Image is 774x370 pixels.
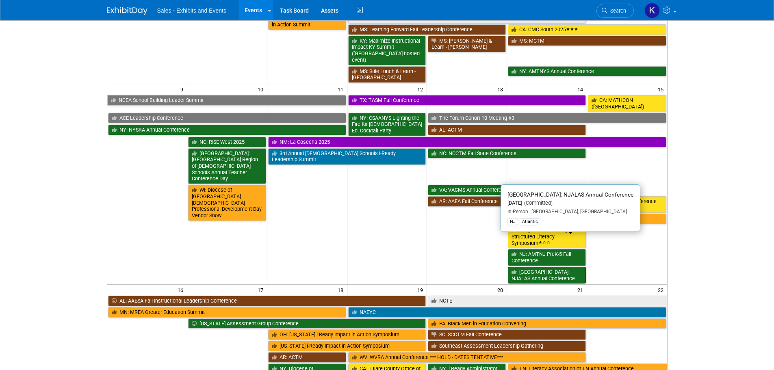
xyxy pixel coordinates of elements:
[416,84,427,94] span: 12
[348,307,666,318] a: NAEYC
[108,125,346,135] a: NY: NYSRA Annual Conference
[348,66,426,83] a: MS: Stile Lunch & Learn - [GEOGRAPHIC_DATA]
[508,267,586,283] a: [GEOGRAPHIC_DATA]: NJALAS Annual Conference
[348,36,426,65] a: KY: Maximize Instructional Impact KY Summit ([GEOGRAPHIC_DATA]-hosted event)
[528,209,627,214] span: [GEOGRAPHIC_DATA], [GEOGRAPHIC_DATA]
[507,200,633,207] div: [DATE]
[428,113,666,123] a: The Forum Cohort 10 Meeting #3
[268,329,426,340] a: OH: [US_STATE] i-Ready Impact in Action Symposium
[108,307,346,318] a: MN: MREA Greater Education Summit
[520,218,540,225] div: Atlantic
[348,113,426,136] a: NY: CSAANYS Lighting the Fire for [DEMOGRAPHIC_DATA] Ed. Cocktail Party
[428,148,586,159] a: NC: NCCTM Fall State Conference
[657,84,667,94] span: 15
[507,191,633,198] span: [GEOGRAPHIC_DATA]: NJALAS Annual Conference
[107,95,346,106] a: NCEA School Building Leader Summit
[644,3,660,18] img: Kara Haven
[508,225,586,248] a: CA: [PERSON_NAME] 2025 Structured Literacy Symposium
[157,7,226,14] span: Sales - Exhibits and Events
[508,36,666,46] a: MS: MCTM
[428,341,586,351] a: Southeast Assessment Leadership Gathering
[268,148,426,165] a: 3rd Annual [DEMOGRAPHIC_DATA] Schools i-Ready Leadership Summit
[268,341,426,351] a: [US_STATE] i-Ready Impact in Action Symposium
[268,13,346,30] a: [US_STATE] i-Ready Impact in Action Summit
[596,4,634,18] a: Search
[577,84,587,94] span: 14
[588,95,666,112] a: CA: MATHCON ([GEOGRAPHIC_DATA])
[496,285,507,295] span: 20
[508,249,586,266] a: NJ: AMTNJ PreK-5 Fall Conference
[177,285,187,295] span: 16
[180,84,187,94] span: 9
[107,7,147,15] img: ExhibitDay
[507,209,528,214] span: In-Person
[522,200,553,206] span: (Committed)
[188,185,266,221] a: WI: Diocese of [GEOGRAPHIC_DATA][DEMOGRAPHIC_DATA] Professional Development Day Vendor Show
[428,196,506,207] a: AR: AAEA Fall Conference
[188,148,266,184] a: [GEOGRAPHIC_DATA]: [GEOGRAPHIC_DATA] Region of [DEMOGRAPHIC_DATA] Schools Annual Teacher Conferen...
[508,24,666,35] a: CA: CMC South 2025
[428,36,506,52] a: MS: [PERSON_NAME] & Learn - [PERSON_NAME]
[507,218,518,225] div: NJ
[428,318,666,329] a: PA: Black Men in Education Convening
[607,8,626,14] span: Search
[348,95,586,106] a: TX: TASM Fall Conference
[337,285,347,295] span: 18
[268,137,666,147] a: NM: La Cosecha 2025
[337,84,347,94] span: 11
[108,296,426,306] a: AL: AAESA Fall Instructional Leadership Conference
[496,84,507,94] span: 13
[268,352,346,363] a: AR: ACTM
[428,185,586,195] a: VA: VACMS Annual Conference
[188,137,266,147] a: NC: RISE West 2025
[257,285,267,295] span: 17
[108,113,346,123] a: ACE Leadership Conference
[188,318,426,329] a: [US_STATE] Assessment Group Conference
[348,352,586,363] a: WV: WVRA Annual Conference *** HOLD - DATES TENTATIVE***
[657,285,667,295] span: 22
[257,84,267,94] span: 10
[428,329,586,340] a: SC: SCCTM Fall Conference
[428,125,586,135] a: AL: ACTM
[428,296,667,306] a: NCTE
[508,66,666,77] a: NY: AMTNYS Annual Conference
[577,285,587,295] span: 21
[348,24,506,35] a: MS: Learning Forward Fall Leadership Conference
[416,285,427,295] span: 19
